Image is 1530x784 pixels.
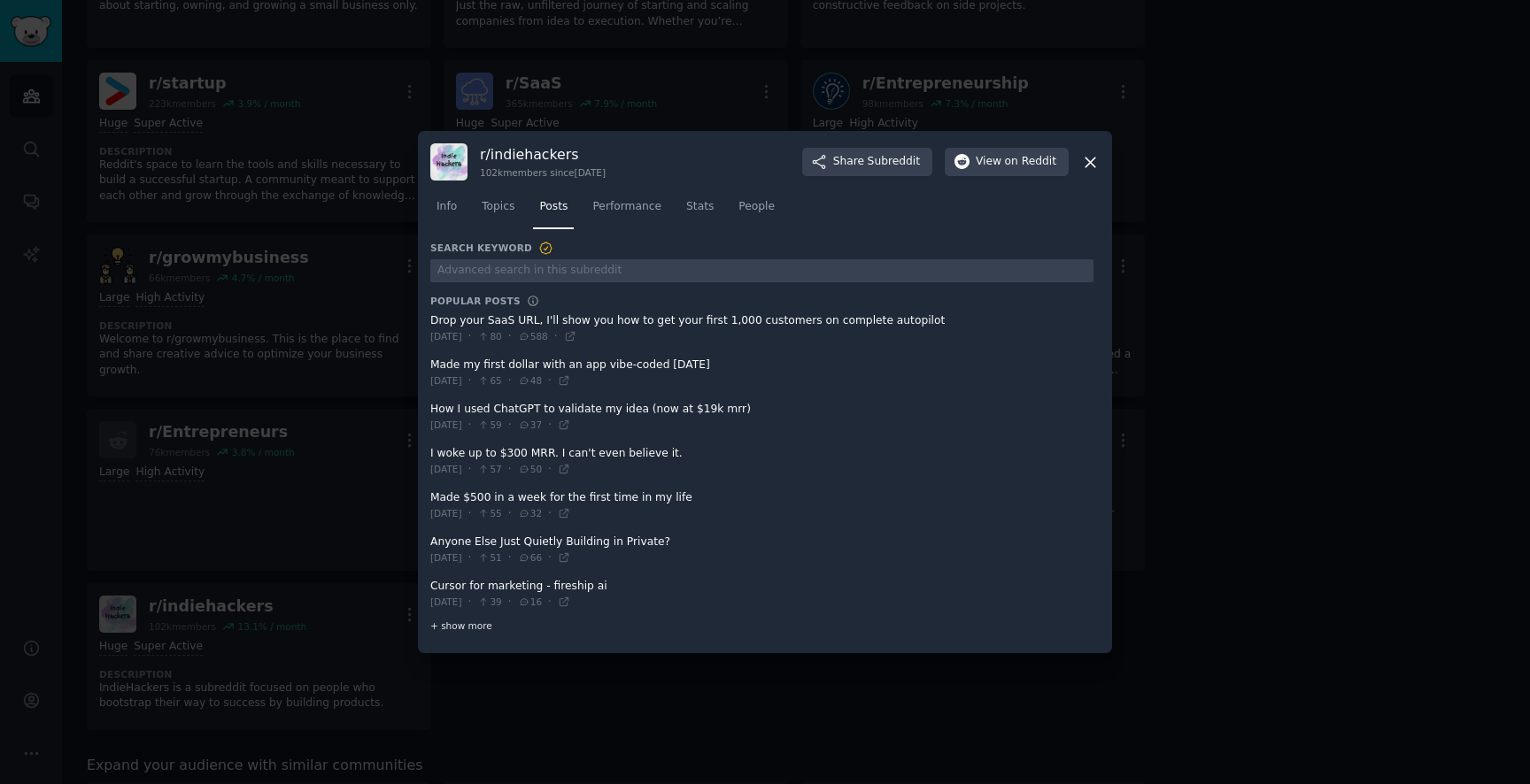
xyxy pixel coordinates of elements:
span: · [468,506,472,522]
span: · [548,506,552,522]
span: People [738,199,775,215]
span: · [508,418,512,434]
span: · [468,462,472,478]
span: · [548,462,552,478]
h3: Search Keyword [430,241,554,257]
span: Posts [539,199,568,215]
span: 32 [518,507,542,519]
span: · [468,595,472,611]
a: Info [430,193,463,229]
span: 51 [477,551,501,564]
span: · [468,329,472,345]
span: · [508,373,512,389]
img: indiehackers [430,143,467,181]
span: 16 [518,596,542,608]
input: Advanced search in this subreddit [430,259,1093,283]
span: Topics [482,199,514,215]
a: Posts [533,193,574,229]
span: 48 [518,374,542,387]
h3: Popular Posts [430,295,521,307]
span: + show more [430,619,492,632]
span: · [508,462,512,478]
span: · [468,418,472,434]
span: · [548,418,552,434]
span: 65 [477,374,501,387]
span: 57 [477,463,501,475]
span: · [554,329,558,345]
a: Stats [680,193,720,229]
button: ShareSubreddit [802,148,932,176]
span: 588 [518,330,548,342]
span: · [468,550,472,566]
span: 59 [477,419,501,431]
a: Performance [586,193,668,229]
span: · [548,595,552,611]
span: · [468,373,472,389]
span: Performance [592,199,661,215]
span: · [508,595,512,611]
span: · [508,506,512,522]
span: · [548,373,552,389]
a: Topics [475,193,521,229]
div: 102k members since [DATE] [480,166,606,179]
span: · [508,329,512,345]
span: [DATE] [430,463,462,475]
span: [DATE] [430,374,462,387]
span: Stats [686,199,714,215]
span: 39 [477,596,501,608]
button: Viewon Reddit [945,148,1069,176]
span: [DATE] [430,551,462,564]
span: [DATE] [430,507,462,519]
a: People [732,193,781,229]
span: 55 [477,507,501,519]
span: · [508,550,512,566]
span: [DATE] [430,330,462,342]
span: 80 [477,330,501,342]
span: Share [833,154,920,170]
span: 37 [518,419,542,431]
span: Info [437,199,457,215]
span: on Reddit [1005,154,1056,170]
span: 50 [518,463,542,475]
span: [DATE] [430,596,462,608]
span: 66 [518,551,542,564]
span: Subreddit [868,154,920,170]
h3: r/ indiehackers [480,145,606,164]
span: · [548,550,552,566]
span: View [976,154,1056,170]
span: [DATE] [430,419,462,431]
